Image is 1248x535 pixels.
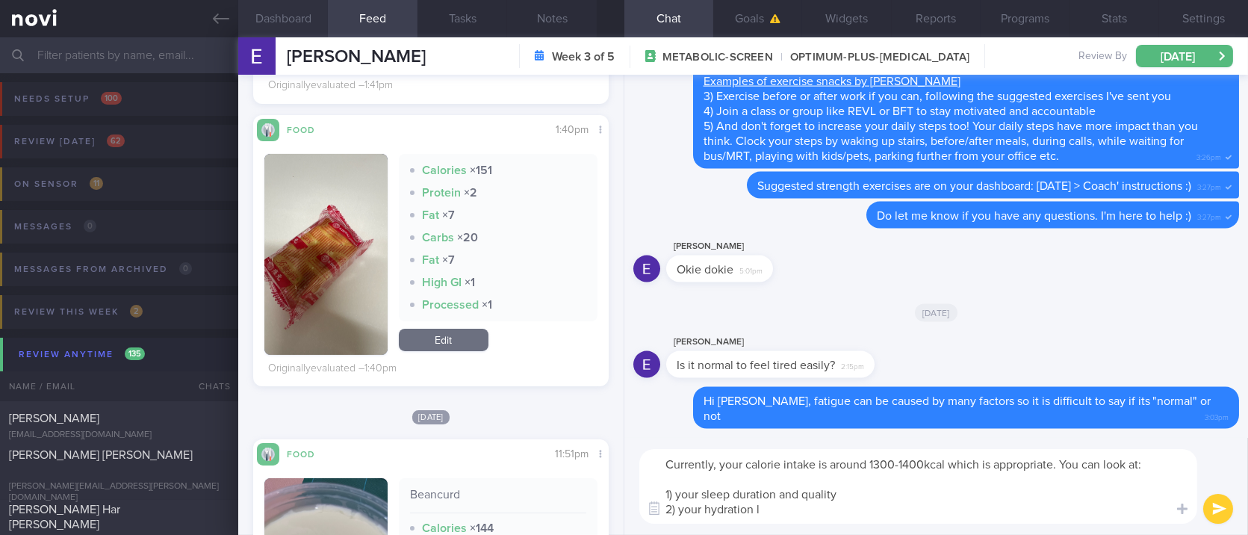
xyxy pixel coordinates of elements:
[422,232,454,244] strong: Carbs
[1196,149,1221,163] span: 3:26pm
[9,504,120,531] span: [PERSON_NAME] Har [PERSON_NAME]
[915,304,957,322] span: [DATE]
[90,177,103,190] span: 11
[677,264,733,276] span: Okie dokie
[556,125,589,135] span: 1:40pm
[10,89,125,109] div: Needs setup
[482,299,492,311] strong: × 1
[704,105,1096,117] span: 4) Join a class or group like REVL or BFT to stay motivated and accountable
[15,344,149,365] div: Review anytime
[422,164,467,176] strong: Calories
[1197,208,1221,223] span: 3:27pm
[422,187,461,199] strong: Protein
[412,410,450,424] span: [DATE]
[107,134,125,147] span: 62
[279,447,339,460] div: Food
[704,75,960,87] a: Examples of exercise snacks by [PERSON_NAME]
[442,209,455,221] strong: × 7
[552,49,615,64] strong: Week 3 of 5
[422,209,439,221] strong: Fat
[464,187,477,199] strong: × 2
[10,132,128,152] div: Review [DATE]
[470,522,494,534] strong: × 144
[279,123,339,135] div: Food
[457,232,478,244] strong: × 20
[9,430,229,441] div: [EMAIL_ADDRESS][DOMAIN_NAME]
[704,395,1211,422] span: Hi [PERSON_NAME], fatigue can be caused by many factors so it is difficult to say if its "normal"...
[399,329,488,351] a: Edit
[666,238,818,256] div: [PERSON_NAME]
[442,254,455,266] strong: × 7
[773,50,970,65] span: OPTIMUM-PLUS-[MEDICAL_DATA]
[10,174,107,194] div: On sensor
[10,302,146,322] div: Review this week
[422,522,467,534] strong: Calories
[422,254,439,266] strong: Fat
[10,259,196,279] div: Messages from Archived
[1078,50,1127,64] span: Review By
[1197,179,1221,193] span: 3:27pm
[179,262,192,275] span: 0
[704,120,1199,162] span: 5) And don't forget to increase your daily steps too! Your daily steps have more impact than you ...
[465,276,475,288] strong: × 1
[268,362,397,376] div: Originally evaluated – 1:40pm
[556,449,589,460] span: 11:51pm
[739,262,763,276] span: 5:01pm
[877,210,1191,222] span: Do let me know if you have any questions. I'm here to help :)
[422,299,479,311] strong: Processed
[268,79,393,93] div: Originally evaluated – 1:41pm
[130,305,143,318] span: 2
[84,220,96,232] span: 0
[125,347,145,360] span: 135
[704,90,1172,102] span: 3) Exercise before or after work if you can, following the suggested exercises I've sent you
[662,50,773,65] span: METABOLIC-SCREEN
[677,359,835,371] span: Is it normal to feel tired easily?
[1136,45,1233,67] button: [DATE]
[757,180,1191,192] span: Suggested strength exercises are on your dashboard: [DATE] > Coach' instructions :)
[9,412,99,424] span: [PERSON_NAME]
[666,333,919,351] div: [PERSON_NAME]
[9,449,193,461] span: [PERSON_NAME] [PERSON_NAME]
[10,217,100,237] div: Messages
[470,164,492,176] strong: × 151
[101,92,122,105] span: 100
[410,487,586,513] div: Beancurd
[9,481,229,504] div: [PERSON_NAME][EMAIL_ADDRESS][PERSON_NAME][DOMAIN_NAME]
[422,276,462,288] strong: High GI
[287,48,426,66] span: [PERSON_NAME]
[841,358,864,372] span: 2:15pm
[178,371,238,401] div: Chats
[1205,409,1229,423] span: 3:03pm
